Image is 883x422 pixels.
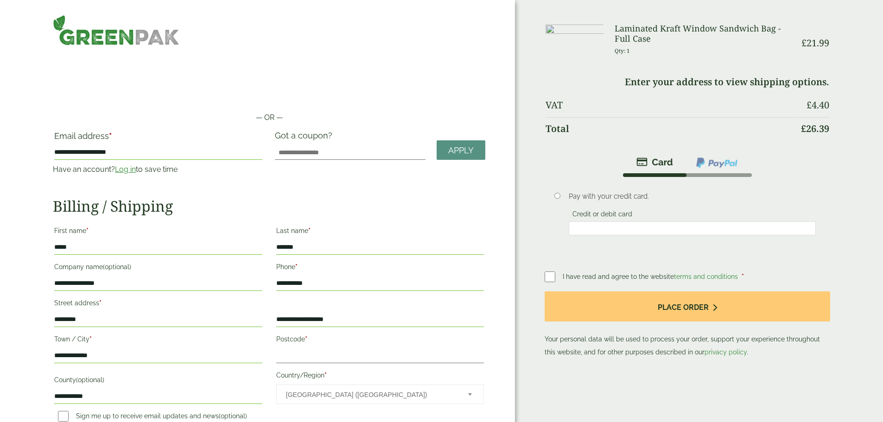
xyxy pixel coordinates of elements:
span: Apply [448,145,474,156]
small: Qty: 1 [615,47,630,54]
bdi: 26.39 [801,122,829,135]
span: (optional) [76,376,104,384]
span: £ [801,37,807,49]
abbr: required [305,335,307,343]
label: Last name [276,224,484,240]
label: Country/Region [276,369,484,384]
label: Phone [276,260,484,276]
img: stripe.png [636,157,673,168]
iframe: Secure card payment input frame [572,224,813,233]
abbr: required [742,273,744,280]
h2: Billing / Shipping [53,197,485,215]
span: Country/Region [276,384,484,404]
button: Place order [545,291,830,321]
p: Your personal data will be used to process your order, support your experience throughout this we... [545,291,830,359]
span: (optional) [219,412,247,420]
label: County [54,373,262,389]
label: Got a coupon? [275,131,336,145]
label: Postcode [276,333,484,348]
a: terms and conditions [674,273,738,280]
label: First name [54,224,262,240]
bdi: 4.40 [807,99,829,111]
th: VAT [546,94,794,116]
span: (optional) [103,263,131,271]
h3: Laminated Kraft Window Sandwich Bag - Full Case [615,24,794,44]
label: Credit or debit card [569,210,636,220]
bdi: 21.99 [801,37,829,49]
iframe: Secure payment button frame [53,82,485,101]
span: £ [807,99,812,111]
abbr: required [86,227,89,234]
abbr: required [89,335,92,343]
a: Log in [115,165,136,174]
p: Have an account? to save time [53,164,263,175]
abbr: required [109,131,112,141]
p: Pay with your credit card. [569,191,816,202]
label: Company name [54,260,262,276]
img: GreenPak Supplies [53,15,179,45]
abbr: required [308,227,311,234]
a: Apply [437,140,485,160]
img: ppcp-gateway.png [695,157,738,169]
a: privacy policy [705,348,747,356]
abbr: required [99,299,102,307]
abbr: required [295,263,298,271]
th: Total [546,117,794,140]
span: £ [801,122,806,135]
p: — OR — [53,112,485,123]
label: Email address [54,132,262,145]
abbr: required [324,372,327,379]
span: I have read and agree to the website [563,273,740,280]
input: Sign me up to receive email updates and news(optional) [58,411,69,422]
td: Enter your address to view shipping options. [546,71,829,93]
label: Street address [54,296,262,312]
label: Town / City [54,333,262,348]
span: United Kingdom (UK) [286,385,456,404]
